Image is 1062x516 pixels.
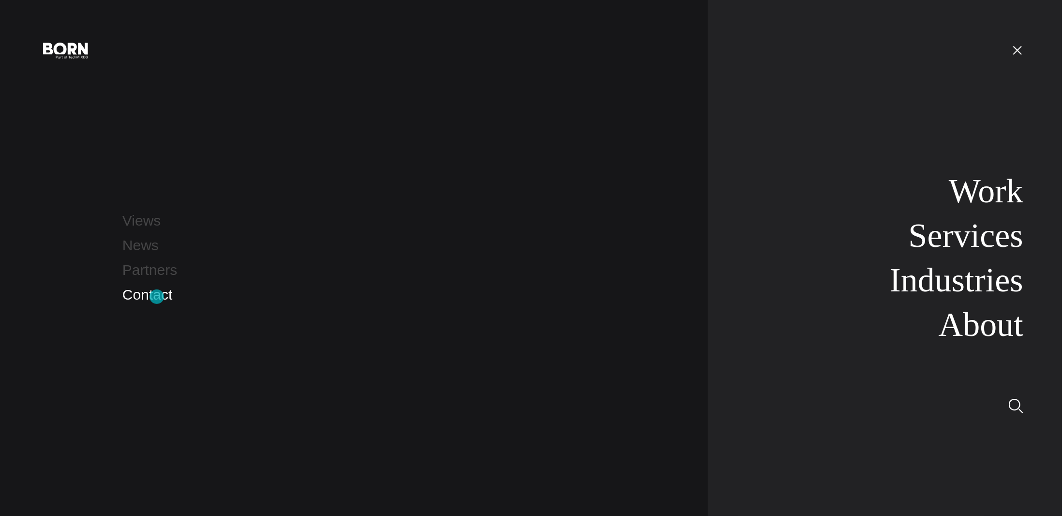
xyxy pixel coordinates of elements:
a: Partners [122,262,177,278]
a: About [939,306,1023,343]
a: News [122,237,159,253]
a: Industries [890,261,1023,299]
img: Search [1009,399,1023,413]
a: Work [949,172,1023,210]
a: Contact [122,287,172,303]
a: Services [909,217,1023,254]
a: Views [122,212,161,228]
button: Open [1006,40,1029,60]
